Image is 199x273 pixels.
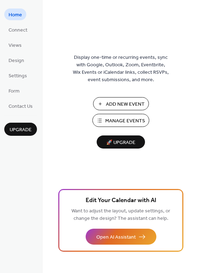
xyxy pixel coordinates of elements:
[101,138,141,147] span: 🚀 Upgrade
[4,100,37,112] a: Contact Us
[86,229,156,245] button: Open AI Assistant
[105,117,145,125] span: Manage Events
[71,206,170,223] span: Want to adjust the layout, update settings, or change the design? The assistant can help.
[4,85,24,96] a: Form
[9,11,22,19] span: Home
[9,72,27,80] span: Settings
[4,9,26,20] a: Home
[97,135,145,149] button: 🚀 Upgrade
[96,234,136,241] span: Open AI Assistant
[93,97,149,110] button: Add New Event
[4,54,28,66] a: Design
[9,27,27,34] span: Connect
[92,114,149,127] button: Manage Events
[9,42,22,49] span: Views
[106,101,145,108] span: Add New Event
[9,88,20,95] span: Form
[4,24,32,35] a: Connect
[9,57,24,65] span: Design
[10,126,32,134] span: Upgrade
[4,39,26,51] a: Views
[86,196,156,206] span: Edit Your Calendar with AI
[73,54,169,84] span: Display one-time or recurring events, sync with Google, Outlook, Zoom, Eventbrite, Wix Events or ...
[4,123,37,136] button: Upgrade
[9,103,33,110] span: Contact Us
[4,69,31,81] a: Settings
